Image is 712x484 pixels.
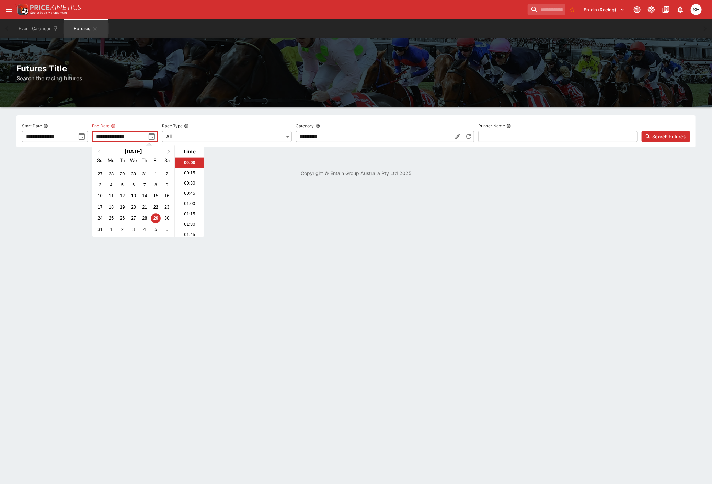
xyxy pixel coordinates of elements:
div: Choose Wednesday, August 13th, 2025 [129,191,138,201]
div: Choose Wednesday, August 6th, 2025 [129,180,138,189]
h2: Futures Title [16,63,696,74]
div: Choose Thursday, August 21st, 2025 [140,202,149,212]
button: Futures [64,19,108,38]
li: 01:15 [175,209,204,219]
div: Choose Friday, August 22nd, 2025 [151,202,160,212]
div: Choose Thursday, September 4th, 2025 [140,225,149,234]
div: Choose Sunday, August 31st, 2025 [95,225,105,234]
div: Choose Friday, August 1st, 2025 [151,169,160,178]
p: Category [296,123,314,129]
button: Select Tenant [580,4,629,15]
button: toggle date time picker [76,130,88,143]
button: Edit Category [452,131,463,142]
li: 00:00 [175,157,204,168]
div: Monday [106,156,116,165]
div: Choose Tuesday, August 19th, 2025 [118,202,127,212]
div: Choose Wednesday, August 27th, 2025 [129,214,138,223]
div: Wednesday [129,156,138,165]
div: Choose Tuesday, August 12th, 2025 [118,191,127,201]
div: Choose Thursday, July 31st, 2025 [140,169,149,178]
li: 00:45 [175,188,204,199]
ul: Time [175,157,204,237]
div: Choose Wednesday, August 20th, 2025 [129,202,138,212]
div: Friday [151,156,160,165]
div: Choose Sunday, August 17th, 2025 [95,202,105,212]
div: Choose Saturday, August 2nd, 2025 [162,169,172,178]
li: 00:15 [175,168,204,178]
div: Thursday [140,156,149,165]
div: Choose Tuesday, August 26th, 2025 [118,214,127,223]
div: Choose Monday, August 11th, 2025 [106,191,116,201]
div: Choose Thursday, August 14th, 2025 [140,191,149,201]
div: Choose Tuesday, September 2nd, 2025 [118,225,127,234]
div: Month August, 2025 [94,168,172,235]
div: All [162,131,292,142]
button: Runner Name [506,123,511,128]
div: Sunday [95,156,105,165]
div: Choose Thursday, August 7th, 2025 [140,180,149,189]
div: Choose Tuesday, July 29th, 2025 [118,169,127,178]
div: Choose Saturday, August 9th, 2025 [162,180,172,189]
button: Documentation [660,3,672,16]
h2: [DATE] [92,148,175,155]
img: PriceKinetics [30,5,81,10]
img: Sportsbook Management [30,11,67,14]
button: Toggle light/dark mode [645,3,658,16]
div: Choose Sunday, August 10th, 2025 [95,191,105,201]
button: Event Calendar [14,19,62,38]
div: Choose Friday, August 15th, 2025 [151,191,160,201]
p: Race Type [162,123,183,129]
button: open drawer [3,3,15,16]
li: 01:30 [175,219,204,229]
div: Choose Monday, August 25th, 2025 [106,214,116,223]
div: Choose Thursday, August 28th, 2025 [140,214,149,223]
div: Choose Sunday, August 3rd, 2025 [95,180,105,189]
div: Choose Friday, August 8th, 2025 [151,180,160,189]
div: Tuesday [118,156,127,165]
div: Choose Friday, August 29th, 2025 [151,214,160,223]
div: Choose Date and Time [92,145,204,237]
div: Choose Monday, August 4th, 2025 [106,180,116,189]
span: Search Futures [653,133,686,140]
button: Next Month [164,146,175,157]
div: Choose Saturday, September 6th, 2025 [162,225,172,234]
div: Choose Saturday, August 23rd, 2025 [162,202,172,212]
li: 01:45 [175,229,204,240]
li: 01:00 [175,199,204,209]
p: Start Date [22,123,42,129]
div: Choose Sunday, July 27th, 2025 [95,169,105,178]
input: search [528,4,565,15]
button: Scott Hunt [689,2,704,17]
div: Choose Saturday, August 30th, 2025 [162,214,172,223]
h6: Search the racing futures. [16,74,696,82]
li: 00:30 [175,178,204,188]
div: Choose Wednesday, July 30th, 2025 [129,169,138,178]
div: Choose Wednesday, September 3rd, 2025 [129,225,138,234]
p: End Date [92,123,110,129]
p: Runner Name [478,123,505,129]
button: Start Date [43,123,48,128]
div: Choose Monday, September 1st, 2025 [106,225,116,234]
div: Choose Tuesday, August 5th, 2025 [118,180,127,189]
button: toggle date time picker [146,130,158,143]
button: No Bookmarks [567,4,578,15]
div: Choose Monday, August 18th, 2025 [106,202,116,212]
button: Category [315,123,320,128]
div: Choose Saturday, August 16th, 2025 [162,191,172,201]
div: Choose Friday, September 5th, 2025 [151,225,160,234]
img: PriceKinetics Logo [15,3,29,16]
button: End Date [111,123,116,128]
button: Race Type [184,123,189,128]
div: Choose Monday, July 28th, 2025 [106,169,116,178]
div: Saturday [162,156,172,165]
button: Previous Month [93,146,104,157]
div: Time [177,148,202,155]
button: Connected to PK [631,3,643,16]
div: Choose Sunday, August 24th, 2025 [95,214,105,223]
button: Notifications [674,3,687,16]
button: Search Futures [642,131,690,142]
button: Reset Category to All Racing [463,131,474,142]
div: Scott Hunt [691,4,702,15]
